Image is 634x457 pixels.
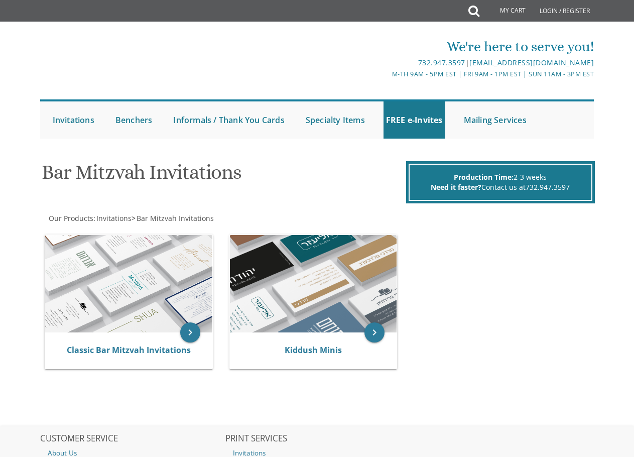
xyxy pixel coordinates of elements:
a: Kiddush Minis [285,345,342,356]
a: keyboard_arrow_right [364,322,385,342]
span: Bar Mitzvah Invitations [137,213,214,223]
a: Mailing Services [461,101,529,139]
div: : [40,213,317,223]
a: Classic Bar Mitzvah Invitations [67,345,191,356]
a: keyboard_arrow_right [180,322,200,342]
img: Kiddush Minis [230,235,397,332]
a: Specialty Items [303,101,367,139]
img: Classic Bar Mitzvah Invitations [45,235,212,332]
span: Need it faster? [431,182,481,192]
a: Informals / Thank You Cards [171,101,287,139]
div: 2-3 weeks Contact us at [409,164,592,201]
h1: Bar Mitzvah Invitations [42,161,404,191]
span: Production Time: [454,172,514,182]
a: FREE e-Invites [384,101,445,139]
a: Our Products [48,213,93,223]
a: Invitations [50,101,97,139]
a: My Cart [478,1,533,21]
a: [EMAIL_ADDRESS][DOMAIN_NAME] [469,58,594,67]
a: Benchers [113,101,155,139]
div: | [225,57,594,69]
a: 732.947.3597 [526,182,570,192]
a: 732.947.3597 [418,58,465,67]
a: Invitations [95,213,132,223]
div: M-Th 9am - 5pm EST | Fri 9am - 1pm EST | Sun 11am - 3pm EST [225,69,594,79]
span: Invitations [96,213,132,223]
h2: CUSTOMER SERVICE [40,434,224,444]
div: We're here to serve you! [225,37,594,57]
a: Bar Mitzvah Invitations [136,213,214,223]
h2: PRINT SERVICES [225,434,409,444]
span: > [132,213,214,223]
